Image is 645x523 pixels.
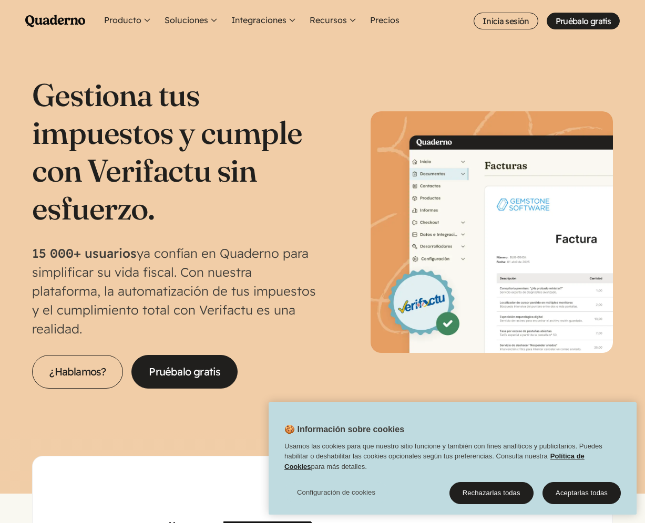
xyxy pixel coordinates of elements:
h1: Gestiona tus impuestos y cumple con Verifactu sin esfuerzo. [32,76,322,227]
a: Inicia sesión [474,13,538,29]
div: Usamos las cookies para que nuestro sitio funcione y también con fines analíticos y publicitarios... [269,441,637,477]
img: Interfaz de Quaderno mostrando la página Factura con el distintivo Verifactu [371,111,612,353]
a: Política de Cookies [284,452,585,470]
button: Aceptarlas todas [542,482,621,504]
a: ¿Hablamos? [32,355,123,389]
h2: 🍪 Información sobre cookies [269,423,404,441]
button: Rechazarlas todas [449,482,534,504]
h2: Ya confían en nosotros [49,490,595,505]
a: Pruébalo gratis [547,13,620,29]
div: 🍪 Información sobre cookies [269,402,637,515]
p: ya confían en Quaderno para simplificar su vida fiscal. Con nuestra plataforma, la automatización... [32,244,322,338]
a: Pruébalo gratis [131,355,238,389]
div: Cookie banner [269,402,637,515]
button: Configuración de cookies [284,482,388,503]
strong: 15 000+ usuarios [32,245,137,261]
